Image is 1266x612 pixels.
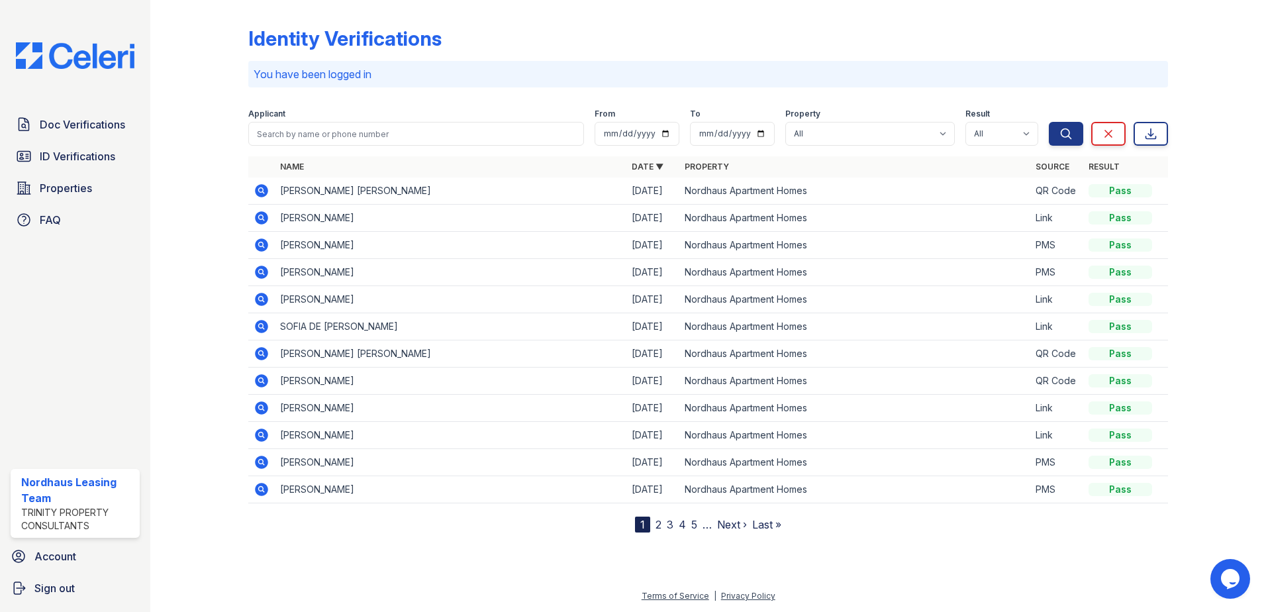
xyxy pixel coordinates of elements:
[679,518,686,531] a: 4
[275,340,626,368] td: [PERSON_NAME] [PERSON_NAME]
[691,518,697,531] a: 5
[626,340,679,368] td: [DATE]
[1089,374,1152,387] div: Pass
[5,575,145,601] a: Sign out
[965,109,990,119] label: Result
[679,395,1031,422] td: Nordhaus Apartment Homes
[1030,178,1083,205] td: QR Code
[679,286,1031,313] td: Nordhaus Apartment Homes
[275,313,626,340] td: SOFIA DE [PERSON_NAME]
[40,148,115,164] span: ID Verifications
[717,518,747,531] a: Next ›
[1089,483,1152,496] div: Pass
[34,548,76,564] span: Account
[248,26,442,50] div: Identity Verifications
[1089,211,1152,225] div: Pass
[632,162,663,172] a: Date ▼
[1089,266,1152,279] div: Pass
[1030,476,1083,503] td: PMS
[626,449,679,476] td: [DATE]
[626,368,679,395] td: [DATE]
[1089,293,1152,306] div: Pass
[1089,456,1152,469] div: Pass
[275,476,626,503] td: [PERSON_NAME]
[11,175,140,201] a: Properties
[626,476,679,503] td: [DATE]
[679,232,1031,259] td: Nordhaus Apartment Homes
[5,42,145,69] img: CE_Logo_Blue-a8612792a0a2168367f1c8372b55b34899dd931a85d93a1a3d3e32e68fde9ad4.png
[1030,449,1083,476] td: PMS
[626,205,679,232] td: [DATE]
[248,109,285,119] label: Applicant
[275,232,626,259] td: [PERSON_NAME]
[11,207,140,233] a: FAQ
[275,368,626,395] td: [PERSON_NAME]
[679,178,1031,205] td: Nordhaus Apartment Homes
[1030,395,1083,422] td: Link
[642,591,709,601] a: Terms of Service
[5,543,145,570] a: Account
[690,109,701,119] label: To
[626,286,679,313] td: [DATE]
[275,422,626,449] td: [PERSON_NAME]
[40,212,61,228] span: FAQ
[1030,286,1083,313] td: Link
[626,232,679,259] td: [DATE]
[248,122,584,146] input: Search by name or phone number
[679,313,1031,340] td: Nordhaus Apartment Homes
[280,162,304,172] a: Name
[1030,422,1083,449] td: Link
[1210,559,1253,599] iframe: chat widget
[714,591,716,601] div: |
[275,449,626,476] td: [PERSON_NAME]
[275,205,626,232] td: [PERSON_NAME]
[1030,259,1083,286] td: PMS
[679,340,1031,368] td: Nordhaus Apartment Homes
[1030,205,1083,232] td: Link
[1089,401,1152,415] div: Pass
[1089,184,1152,197] div: Pass
[679,259,1031,286] td: Nordhaus Apartment Homes
[1030,340,1083,368] td: QR Code
[1030,232,1083,259] td: PMS
[34,580,75,596] span: Sign out
[254,66,1163,82] p: You have been logged in
[40,117,125,132] span: Doc Verifications
[1089,320,1152,333] div: Pass
[1030,313,1083,340] td: Link
[679,476,1031,503] td: Nordhaus Apartment Homes
[667,518,673,531] a: 3
[626,259,679,286] td: [DATE]
[1030,368,1083,395] td: QR Code
[679,449,1031,476] td: Nordhaus Apartment Homes
[785,109,820,119] label: Property
[275,259,626,286] td: [PERSON_NAME]
[1089,347,1152,360] div: Pass
[11,143,140,170] a: ID Verifications
[656,518,661,531] a: 2
[626,313,679,340] td: [DATE]
[685,162,729,172] a: Property
[752,518,781,531] a: Last »
[595,109,615,119] label: From
[721,591,775,601] a: Privacy Policy
[679,368,1031,395] td: Nordhaus Apartment Homes
[11,111,140,138] a: Doc Verifications
[703,517,712,533] span: …
[1036,162,1069,172] a: Source
[679,422,1031,449] td: Nordhaus Apartment Homes
[635,517,650,533] div: 1
[626,178,679,205] td: [DATE]
[626,422,679,449] td: [DATE]
[21,474,134,506] div: Nordhaus Leasing Team
[21,506,134,533] div: Trinity Property Consultants
[626,395,679,422] td: [DATE]
[275,286,626,313] td: [PERSON_NAME]
[275,395,626,422] td: [PERSON_NAME]
[1089,162,1120,172] a: Result
[275,178,626,205] td: [PERSON_NAME] [PERSON_NAME]
[1089,238,1152,252] div: Pass
[40,180,92,196] span: Properties
[1089,429,1152,442] div: Pass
